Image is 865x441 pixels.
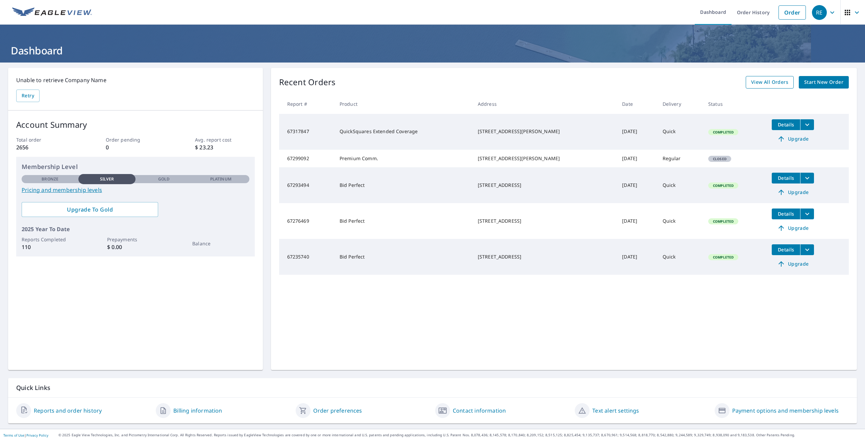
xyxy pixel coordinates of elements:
a: Contact information [453,407,506,415]
p: Avg. report cost [195,136,254,143]
td: Bid Perfect [334,203,472,239]
span: Upgrade [776,260,810,268]
td: Premium Comm. [334,150,472,167]
p: Recent Orders [279,76,336,89]
p: Account Summary [16,119,255,131]
th: Report # [279,94,334,114]
th: Product [334,94,472,114]
th: Date [617,94,657,114]
span: Completed [709,183,738,188]
span: Details [776,246,796,253]
div: [STREET_ADDRESS] [478,218,611,224]
td: Quick [657,239,703,275]
a: Privacy Policy [26,433,48,438]
h1: Dashboard [8,44,857,57]
a: Order preferences [313,407,362,415]
p: Reports Completed [22,236,78,243]
a: Upgrade [772,187,814,198]
span: View All Orders [751,78,788,87]
div: [STREET_ADDRESS][PERSON_NAME] [478,128,611,135]
span: Upgrade [776,188,810,196]
p: © 2025 Eagle View Technologies, Inc. and Pictometry International Corp. All Rights Reserved. Repo... [58,433,862,438]
p: 2025 Year To Date [22,225,249,233]
button: detailsBtn-67276469 [772,209,800,219]
a: Text alert settings [592,407,639,415]
span: Completed [709,130,738,134]
td: 67276469 [279,203,334,239]
span: Completed [709,255,738,260]
img: EV Logo [12,7,92,18]
a: View All Orders [746,76,794,89]
td: [DATE] [617,114,657,150]
p: Gold [158,176,170,182]
p: 110 [22,243,78,251]
p: Silver [100,176,114,182]
td: 67299092 [279,150,334,167]
span: Details [776,175,796,181]
td: Bid Perfect [334,167,472,203]
button: filesDropdownBtn-67276469 [800,209,814,219]
a: Upgrade [772,259,814,269]
a: Order [778,5,806,20]
td: [DATE] [617,167,657,203]
p: Prepayments [107,236,164,243]
td: Quick [657,203,703,239]
a: Terms of Use [3,433,24,438]
td: [DATE] [617,239,657,275]
p: Total order [16,136,76,143]
span: Upgrade [776,224,810,232]
button: detailsBtn-67293494 [772,173,800,183]
a: Upgrade [772,223,814,234]
p: Balance [192,240,249,247]
a: Billing information [173,407,222,415]
td: Bid Perfect [334,239,472,275]
div: [STREET_ADDRESS] [478,182,611,189]
div: [STREET_ADDRESS] [478,253,611,260]
td: 67235740 [279,239,334,275]
span: Completed [709,219,738,224]
button: detailsBtn-67235740 [772,244,800,255]
th: Status [703,94,766,114]
td: [DATE] [617,203,657,239]
a: Payment options and membership levels [732,407,839,415]
p: 2656 [16,143,76,151]
button: filesDropdownBtn-67293494 [800,173,814,183]
p: | [3,433,48,437]
span: Details [776,121,796,128]
td: Quick [657,167,703,203]
span: Retry [22,92,34,100]
td: Regular [657,150,703,167]
span: Details [776,211,796,217]
button: detailsBtn-67317847 [772,119,800,130]
a: Upgrade To Gold [22,202,158,217]
p: Platinum [210,176,231,182]
a: Pricing and membership levels [22,186,249,194]
th: Address [472,94,617,114]
p: Membership Level [22,162,249,171]
a: Upgrade [772,133,814,144]
div: [STREET_ADDRESS][PERSON_NAME] [478,155,611,162]
span: Upgrade [776,135,810,143]
td: Quick [657,114,703,150]
a: Start New Order [799,76,849,89]
p: Quick Links [16,384,849,392]
span: Start New Order [804,78,843,87]
p: $ 0.00 [107,243,164,251]
span: Upgrade To Gold [27,206,153,213]
th: Delivery [657,94,703,114]
td: 67293494 [279,167,334,203]
td: 67317847 [279,114,334,150]
p: Unable to retrieve Company Name [16,76,255,84]
p: Bronze [42,176,58,182]
button: Retry [16,90,40,102]
button: filesDropdownBtn-67235740 [800,244,814,255]
td: [DATE] [617,150,657,167]
div: RE [812,5,827,20]
p: Order pending [106,136,165,143]
span: Closed [709,156,731,161]
td: QuickSquares Extended Coverage [334,114,472,150]
p: $ 23.23 [195,143,254,151]
button: filesDropdownBtn-67317847 [800,119,814,130]
p: 0 [106,143,165,151]
a: Reports and order history [34,407,102,415]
